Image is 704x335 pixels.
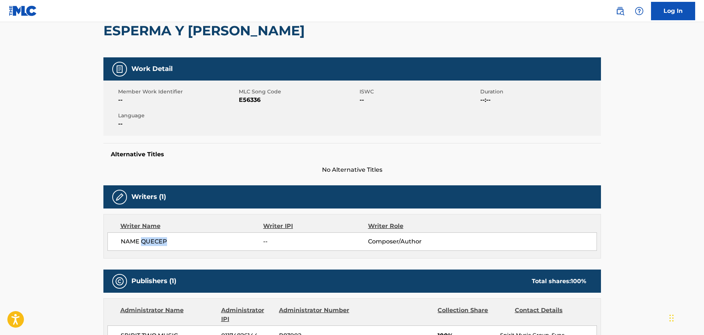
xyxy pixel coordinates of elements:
div: Widget de chat [667,300,704,335]
span: Language [118,112,237,120]
div: Writer IPI [263,222,368,231]
h5: Alternative Titles [111,151,594,158]
span: -- [118,120,237,128]
img: Publishers [115,277,124,286]
h2: ESPERMA Y [PERSON_NAME] [103,22,308,39]
span: -- [263,237,368,246]
span: Composer/Author [368,237,463,246]
div: Writer Role [368,222,463,231]
span: NAME QUECEP [121,237,263,246]
div: Collection Share [438,306,509,324]
img: Writers [115,193,124,202]
span: Member Work Identifier [118,88,237,96]
span: --:-- [480,96,599,104]
div: Contact Details [515,306,586,324]
div: Arrastrar [669,307,674,329]
span: Duration [480,88,599,96]
span: MLC Song Code [239,88,358,96]
img: MLC Logo [9,6,37,16]
img: help [635,7,644,15]
h5: Writers (1) [131,193,166,201]
div: Administrator Name [120,306,216,324]
span: E56336 [239,96,358,104]
h5: Work Detail [131,65,173,73]
span: ISWC [360,88,478,96]
a: Log In [651,2,695,20]
div: Total shares: [532,277,586,286]
div: Help [632,4,647,18]
div: Administrator IPI [221,306,273,324]
a: Public Search [613,4,627,18]
span: -- [118,96,237,104]
span: No Alternative Titles [103,165,601,174]
img: Work Detail [115,65,124,74]
div: Administrator Number [279,306,350,324]
iframe: Chat Widget [667,300,704,335]
h5: Publishers (1) [131,277,176,285]
div: Writer Name [120,222,263,231]
img: search [616,7,625,15]
span: 100 % [571,278,586,285]
span: -- [360,96,478,104]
